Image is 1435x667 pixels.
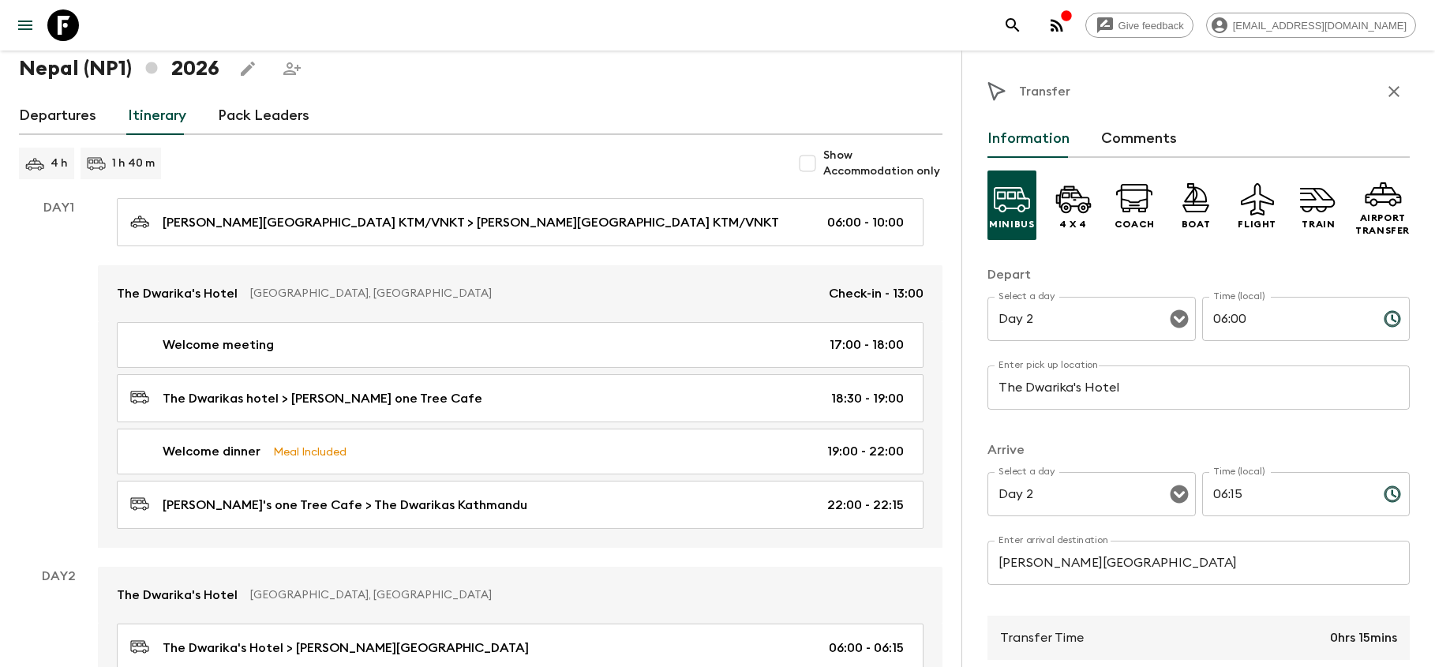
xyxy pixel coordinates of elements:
[1182,218,1210,230] p: Boat
[1377,303,1408,335] button: Choose time, selected time is 6:00 AM
[19,567,98,586] p: Day 2
[98,567,942,624] a: The Dwarika's Hotel[GEOGRAPHIC_DATA], [GEOGRAPHIC_DATA]
[999,465,1055,478] label: Select a day
[117,429,924,474] a: Welcome dinnerMeal Included19:00 - 22:00
[1377,478,1408,510] button: Choose time, selected time is 6:15 AM
[1059,218,1087,230] p: 4 x 4
[831,389,904,408] p: 18:30 - 19:00
[1355,212,1410,237] p: Airport Transfer
[98,265,942,322] a: The Dwarika's Hotel[GEOGRAPHIC_DATA], [GEOGRAPHIC_DATA]Check-in - 13:00
[19,97,96,135] a: Departures
[232,53,264,84] button: Edit this itinerary
[823,148,942,179] span: Show Accommodation only
[1224,20,1415,32] span: [EMAIL_ADDRESS][DOMAIN_NAME]
[163,496,527,515] p: [PERSON_NAME]'s one Tree Cafe > The Dwarikas Kathmandu
[163,389,482,408] p: The Dwarikas hotel > [PERSON_NAME] one Tree Cafe
[999,290,1055,303] label: Select a day
[1168,483,1190,505] button: Open
[987,265,1410,284] p: Depart
[276,53,308,84] span: Share this itinerary
[1085,13,1193,38] a: Give feedback
[1110,20,1193,32] span: Give feedback
[9,9,41,41] button: menu
[1000,628,1084,647] p: Transfer Time
[1115,218,1155,230] p: Coach
[827,442,904,461] p: 19:00 - 22:00
[1202,472,1371,516] input: hh:mm
[163,442,260,461] p: Welcome dinner
[1213,465,1265,478] label: Time (local)
[250,286,816,302] p: [GEOGRAPHIC_DATA], [GEOGRAPHIC_DATA]
[827,496,904,515] p: 22:00 - 22:15
[829,284,924,303] p: Check-in - 13:00
[19,53,219,84] h1: Nepal (NP1) 2026
[829,639,904,658] p: 06:00 - 06:15
[1101,120,1177,158] button: Comments
[997,9,1028,41] button: search adventures
[19,198,98,217] p: Day 1
[163,639,529,658] p: The Dwarika's Hotel > [PERSON_NAME][GEOGRAPHIC_DATA]
[1202,297,1371,341] input: hh:mm
[250,587,911,603] p: [GEOGRAPHIC_DATA], [GEOGRAPHIC_DATA]
[218,97,309,135] a: Pack Leaders
[128,97,186,135] a: Itinerary
[117,322,924,368] a: Welcome meeting17:00 - 18:00
[989,218,1034,230] p: Minibus
[117,284,238,303] p: The Dwarika's Hotel
[117,586,238,605] p: The Dwarika's Hotel
[1330,628,1397,647] p: 0hrs 15mins
[1019,82,1070,101] p: Transfer
[1206,13,1416,38] div: [EMAIL_ADDRESS][DOMAIN_NAME]
[117,481,924,529] a: [PERSON_NAME]'s one Tree Cafe > The Dwarikas Kathmandu22:00 - 22:15
[112,156,155,171] p: 1 h 40 m
[1213,290,1265,303] label: Time (local)
[830,335,904,354] p: 17:00 - 18:00
[163,335,274,354] p: Welcome meeting
[1302,218,1335,230] p: Train
[987,440,1410,459] p: Arrive
[987,120,1070,158] button: Information
[1168,308,1190,330] button: Open
[117,374,924,422] a: The Dwarikas hotel > [PERSON_NAME] one Tree Cafe18:30 - 19:00
[999,534,1109,547] label: Enter arrival destination
[1238,218,1276,230] p: Flight
[273,443,347,460] p: Meal Included
[117,198,924,246] a: [PERSON_NAME][GEOGRAPHIC_DATA] KTM/VNKT > [PERSON_NAME][GEOGRAPHIC_DATA] KTM/VNKT06:00 - 10:00
[51,156,68,171] p: 4 h
[827,213,904,232] p: 06:00 - 10:00
[999,358,1099,372] label: Enter pick up location
[163,213,779,232] p: [PERSON_NAME][GEOGRAPHIC_DATA] KTM/VNKT > [PERSON_NAME][GEOGRAPHIC_DATA] KTM/VNKT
